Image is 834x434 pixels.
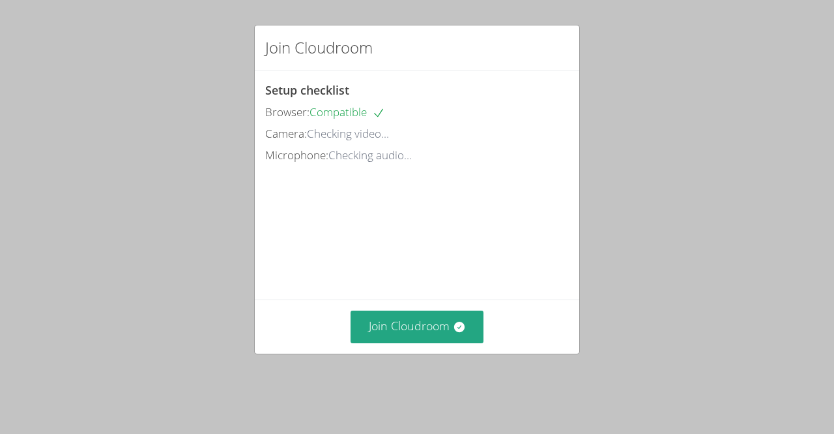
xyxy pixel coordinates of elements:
[265,126,307,141] span: Camera:
[351,311,484,343] button: Join Cloudroom
[265,82,349,98] span: Setup checklist
[265,147,328,163] span: Microphone:
[307,126,389,141] span: Checking video...
[328,147,412,163] span: Checking audio...
[309,104,385,119] span: Compatible
[265,104,309,119] span: Browser:
[265,36,373,59] h2: Join Cloudroom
